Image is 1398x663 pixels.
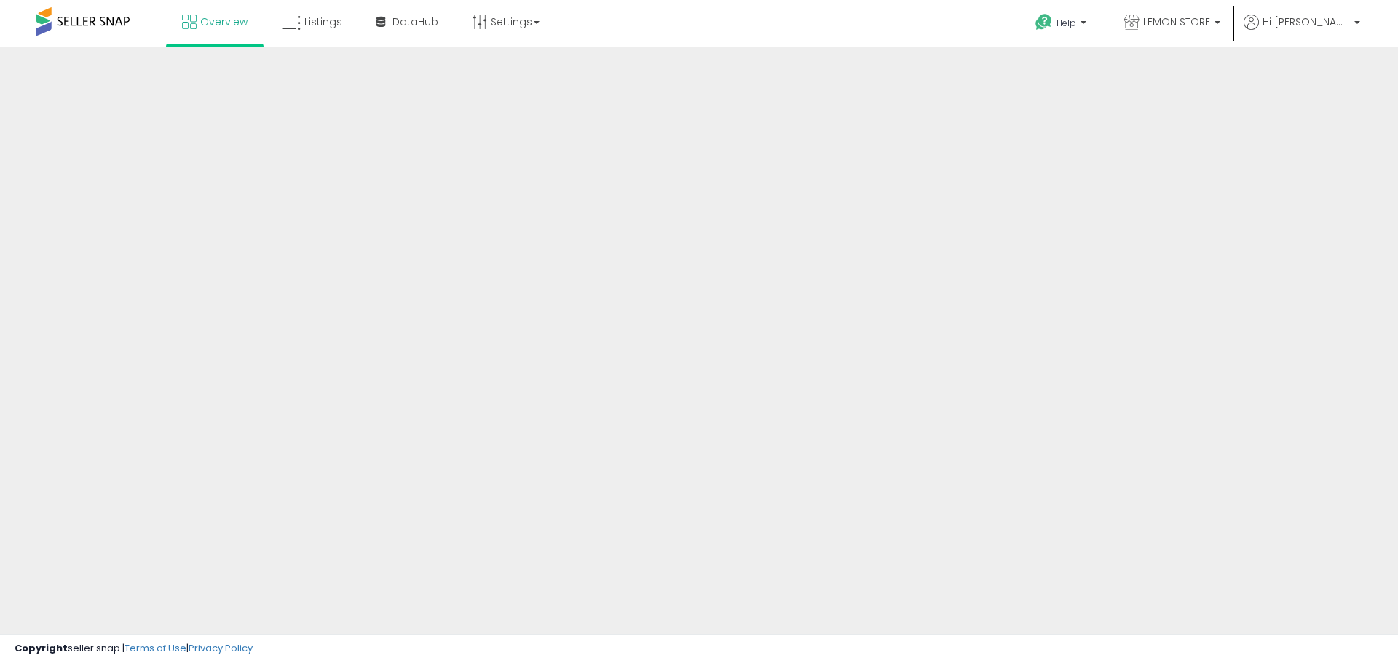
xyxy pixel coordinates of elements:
[392,15,438,29] span: DataHub
[1263,15,1350,29] span: Hi [PERSON_NAME]
[1035,13,1053,31] i: Get Help
[125,641,186,655] a: Terms of Use
[1024,2,1101,47] a: Help
[200,15,248,29] span: Overview
[189,641,253,655] a: Privacy Policy
[15,641,68,655] strong: Copyright
[1057,17,1076,29] span: Help
[15,642,253,656] div: seller snap | |
[1143,15,1210,29] span: LEMON STORE
[1244,15,1360,47] a: Hi [PERSON_NAME]
[304,15,342,29] span: Listings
